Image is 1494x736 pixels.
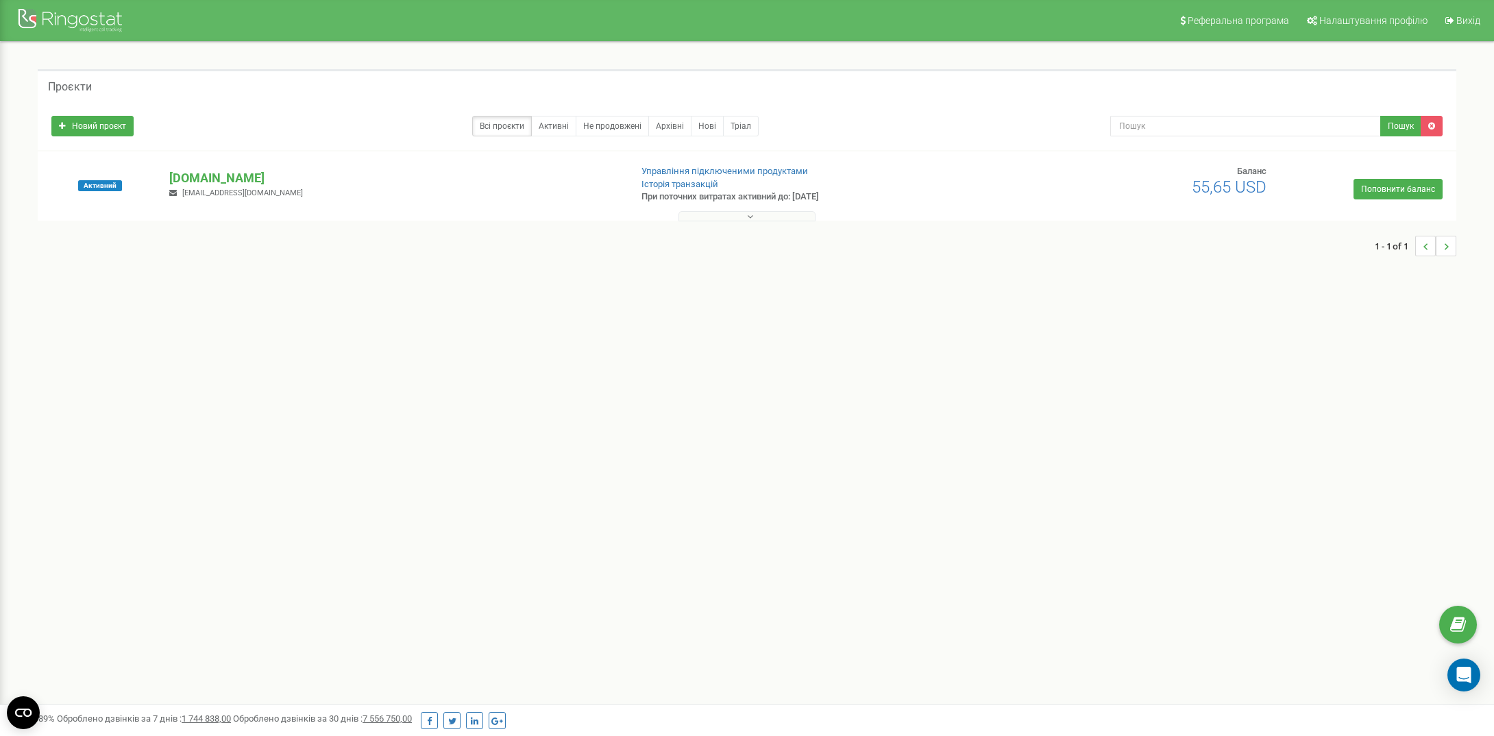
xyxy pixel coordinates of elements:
[1375,236,1415,256] span: 1 - 1 of 1
[1237,166,1266,176] span: Баланс
[169,169,620,187] p: [DOMAIN_NAME]
[363,713,412,724] u: 7 556 750,00
[1456,15,1480,26] span: Вихід
[1380,116,1421,136] button: Пошук
[57,713,231,724] span: Оброблено дзвінків за 7 днів :
[182,188,303,197] span: [EMAIL_ADDRESS][DOMAIN_NAME]
[648,116,691,136] a: Архівні
[233,713,412,724] span: Оброблено дзвінків за 30 днів :
[641,166,808,176] a: Управління підключеними продуктами
[641,191,974,204] p: При поточних витратах активний до: [DATE]
[1192,177,1266,197] span: 55,65 USD
[182,713,231,724] u: 1 744 838,00
[1110,116,1381,136] input: Пошук
[7,696,40,729] button: Open CMP widget
[641,179,718,189] a: Історія транзакцій
[1354,179,1443,199] a: Поповнити баланс
[1319,15,1428,26] span: Налаштування профілю
[78,180,122,191] span: Активний
[48,81,92,93] h5: Проєкти
[1188,15,1289,26] span: Реферальна програма
[531,116,576,136] a: Активні
[691,116,724,136] a: Нові
[51,116,134,136] a: Новий проєкт
[723,116,759,136] a: Тріал
[576,116,649,136] a: Не продовжені
[472,116,532,136] a: Всі проєкти
[1375,222,1456,270] nav: ...
[1447,659,1480,691] div: Open Intercom Messenger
